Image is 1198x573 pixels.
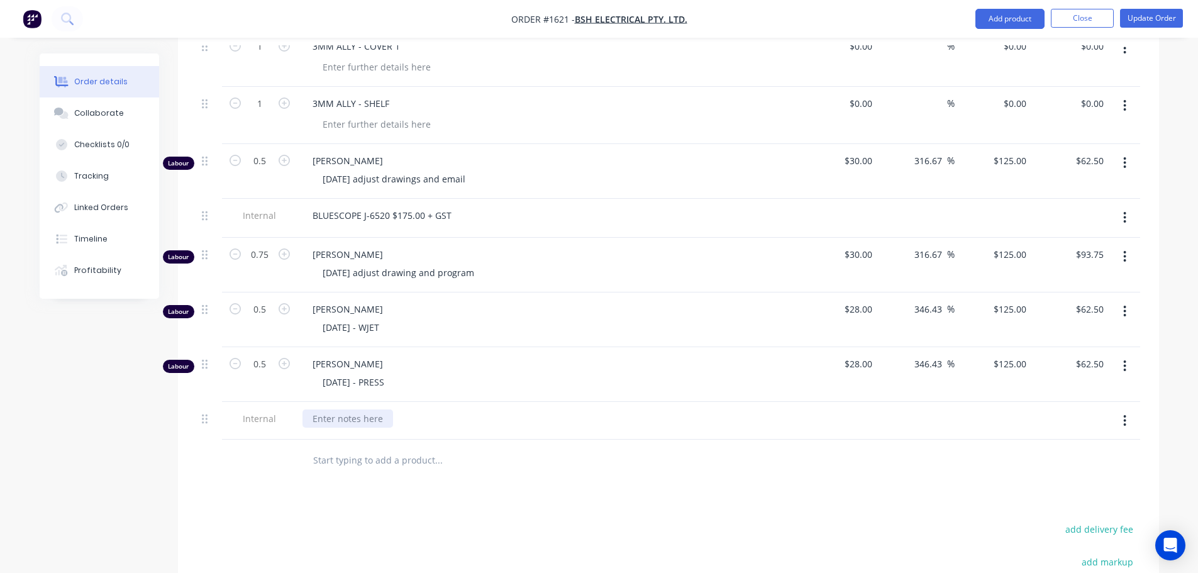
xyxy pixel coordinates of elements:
img: Factory [23,9,42,28]
div: Checklists 0/0 [74,139,130,150]
div: [DATE] - PRESS [313,373,394,391]
div: 3MM ALLY - SHELF [302,94,399,113]
button: Add product [975,9,1045,29]
button: add delivery fee [1059,521,1140,538]
span: % [947,153,955,168]
span: [PERSON_NAME] [313,303,796,316]
div: [DATE] - WJET [313,318,389,337]
button: add markup [1075,554,1140,570]
a: BSH Electrical Pty. Ltd. [575,13,687,25]
span: [PERSON_NAME] [313,154,796,167]
span: Internal [227,209,292,222]
div: Labour [163,360,194,373]
span: Order #1621 - [511,13,575,25]
div: Tracking [74,170,109,182]
div: Linked Orders [74,202,128,213]
span: % [947,247,955,262]
span: % [947,96,955,111]
button: Checklists 0/0 [40,129,159,160]
div: Open Intercom Messenger [1155,530,1185,560]
button: Tracking [40,160,159,192]
div: Profitability [74,265,121,276]
div: [DATE] adjust drawing and program [313,264,484,282]
div: BLUESCOPE J-6520 $175.00 + GST [302,206,462,225]
button: Collaborate [40,97,159,129]
button: Order details [40,66,159,97]
div: Labour [163,250,194,264]
button: Profitability [40,255,159,286]
span: [PERSON_NAME] [313,357,796,370]
div: Labour [163,305,194,318]
input: Start typing to add a product... [313,447,564,472]
button: Close [1051,9,1114,28]
span: % [947,302,955,316]
div: Order details [74,76,128,87]
div: Timeline [74,233,108,245]
div: Labour [163,157,194,170]
div: Collaborate [74,108,124,119]
div: 3MM ALLY - COVER 1 [302,37,410,55]
div: [DATE] adjust drawings and email [313,170,475,188]
span: % [947,39,955,53]
span: % [947,357,955,371]
button: Linked Orders [40,192,159,223]
button: Update Order [1120,9,1183,28]
span: Internal [227,412,292,425]
button: Timeline [40,223,159,255]
span: [PERSON_NAME] [313,248,796,261]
